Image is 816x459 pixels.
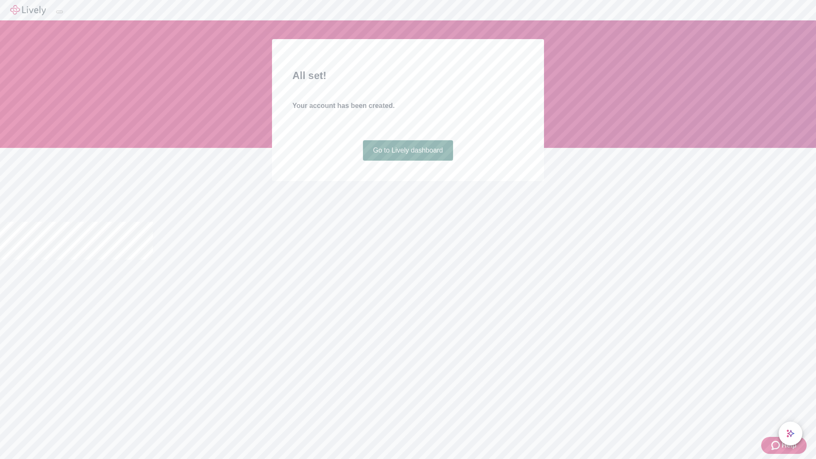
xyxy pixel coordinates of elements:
[292,68,524,83] h2: All set!
[761,437,807,454] button: Zendesk support iconHelp
[363,140,453,161] a: Go to Lively dashboard
[779,422,802,445] button: chat
[782,440,796,450] span: Help
[786,429,795,438] svg: Lively AI Assistant
[56,11,63,13] button: Log out
[771,440,782,450] svg: Zendesk support icon
[292,101,524,111] h4: Your account has been created.
[10,5,46,15] img: Lively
